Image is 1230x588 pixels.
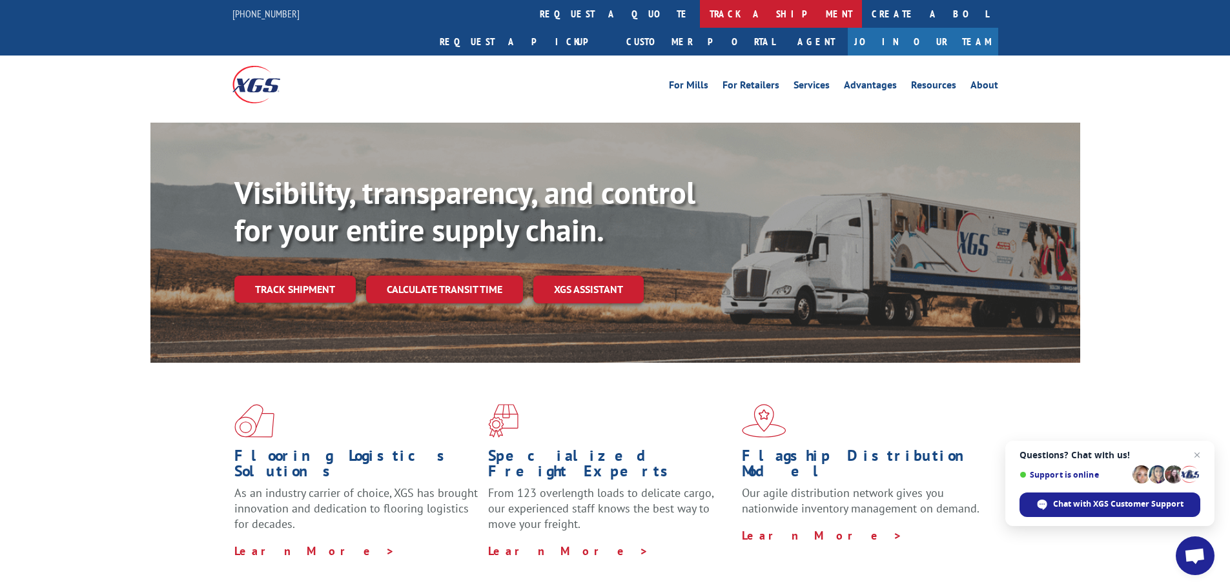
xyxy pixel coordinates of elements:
[488,485,732,543] p: From 123 overlength loads to delicate cargo, our experienced staff knows the best way to move you...
[617,28,784,56] a: Customer Portal
[742,404,786,438] img: xgs-icon-flagship-distribution-model-red
[1020,450,1200,460] span: Questions? Chat with us!
[848,28,998,56] a: Join Our Team
[1020,492,1200,517] div: Chat with XGS Customer Support
[234,276,356,303] a: Track shipment
[970,80,998,94] a: About
[234,172,695,250] b: Visibility, transparency, and control for your entire supply chain.
[784,28,848,56] a: Agent
[723,80,779,94] a: For Retailers
[1020,470,1128,480] span: Support is online
[742,448,986,485] h1: Flagship Distribution Model
[430,28,617,56] a: Request a pickup
[488,543,649,558] a: Learn More >
[844,80,897,94] a: Advantages
[366,276,523,303] a: Calculate transit time
[234,404,274,438] img: xgs-icon-total-supply-chain-intelligence-red
[234,448,478,485] h1: Flooring Logistics Solutions
[911,80,956,94] a: Resources
[234,543,395,558] a: Learn More >
[669,80,708,94] a: For Mills
[1176,536,1215,575] div: Open chat
[794,80,830,94] a: Services
[234,485,478,531] span: As an industry carrier of choice, XGS has brought innovation and dedication to flooring logistics...
[232,7,300,20] a: [PHONE_NUMBER]
[1189,447,1205,463] span: Close chat
[742,485,979,516] span: Our agile distribution network gives you nationwide inventory management on demand.
[488,404,518,438] img: xgs-icon-focused-on-flooring-red
[533,276,644,303] a: XGS ASSISTANT
[1053,498,1184,510] span: Chat with XGS Customer Support
[488,448,732,485] h1: Specialized Freight Experts
[742,528,903,543] a: Learn More >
